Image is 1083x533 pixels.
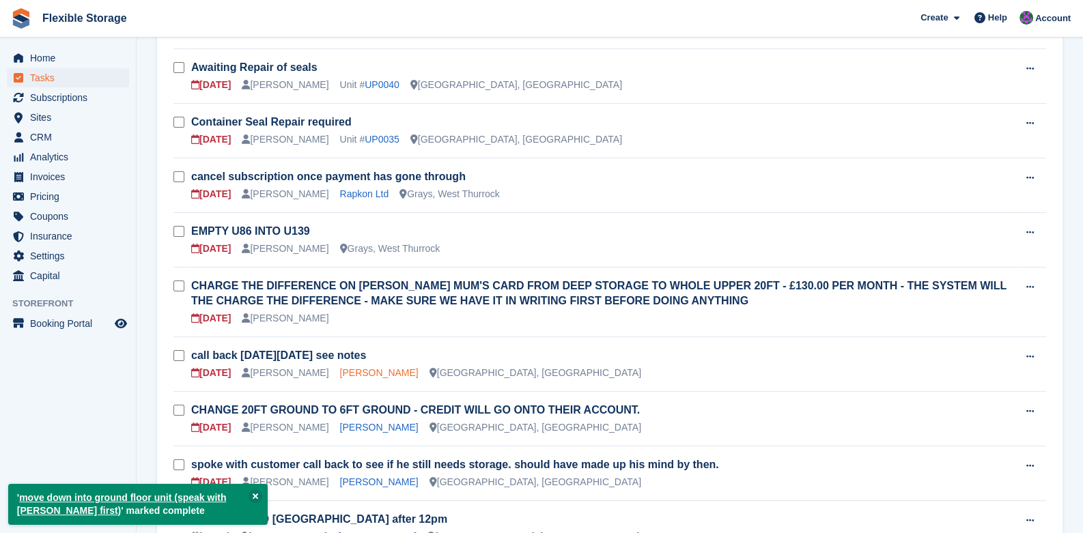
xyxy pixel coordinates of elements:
a: menu [7,68,129,87]
span: Booking Portal [30,314,112,333]
span: Storefront [12,297,136,311]
img: stora-icon-8386f47178a22dfd0bd8f6a31ec36ba5ce8667c1dd55bd0f319d3a0aa187defe.svg [11,8,31,29]
a: Preview store [113,315,129,332]
a: [PERSON_NAME] [340,367,419,378]
a: menu [7,246,129,265]
div: [PERSON_NAME] [242,311,328,326]
a: meeting you @ [GEOGRAPHIC_DATA] after 12pm [191,513,447,525]
span: Create [920,11,948,25]
a: Flexible Storage [37,7,132,29]
span: Settings [30,246,112,265]
span: Home [30,48,112,68]
div: [DATE] [191,311,231,326]
div: [DATE] [191,187,231,201]
span: Subscriptions [30,88,112,107]
a: Container Seal Repair required [191,116,352,128]
a: Awaiting Repair of seals [191,61,318,73]
div: Unit # [340,132,399,147]
a: CHANGE 20FT GROUND TO 6FT GROUND - CREDIT WILL GO ONTO THEIR ACCOUNT. [191,404,640,416]
a: [PERSON_NAME] [340,476,419,487]
span: Account [1035,12,1071,25]
div: [PERSON_NAME] [242,187,328,201]
span: Tasks [30,68,112,87]
div: [GEOGRAPHIC_DATA], [GEOGRAPHIC_DATA] [430,366,641,380]
div: [PERSON_NAME] [242,420,328,435]
a: menu [7,207,129,226]
a: menu [7,227,129,246]
a: menu [7,147,129,167]
span: Analytics [30,147,112,167]
a: menu [7,128,129,147]
div: [PERSON_NAME] [242,78,328,92]
span: Capital [30,266,112,285]
div: [DATE] [191,366,231,380]
img: Daniel Douglas [1019,11,1033,25]
a: Rapkon Ltd [340,188,389,199]
div: Grays, West Thurrock [399,187,500,201]
div: [GEOGRAPHIC_DATA], [GEOGRAPHIC_DATA] [410,78,622,92]
a: UP0040 [365,79,399,90]
div: [GEOGRAPHIC_DATA], [GEOGRAPHIC_DATA] [430,420,641,435]
div: [DATE] [191,242,231,256]
div: [GEOGRAPHIC_DATA], [GEOGRAPHIC_DATA] [410,132,622,147]
a: menu [7,48,129,68]
a: menu [7,266,129,285]
div: [PERSON_NAME] [242,475,328,489]
div: [PERSON_NAME] [242,366,328,380]
div: [DATE] [191,78,231,92]
a: move down into ground floor unit (speak with [PERSON_NAME] first) [17,492,227,516]
a: menu [7,167,129,186]
span: Insurance [30,227,112,246]
div: [PERSON_NAME] [242,242,328,256]
a: menu [7,314,129,333]
a: menu [7,108,129,127]
span: Pricing [30,187,112,206]
span: Coupons [30,207,112,226]
div: [DATE] [191,420,231,435]
span: Invoices [30,167,112,186]
a: [PERSON_NAME] [340,422,419,433]
span: Sites [30,108,112,127]
div: [PERSON_NAME] [242,132,328,147]
a: CHARGE THE DIFFERENCE ON [PERSON_NAME] MUM'S CARD FROM DEEP STORAGE TO WHOLE UPPER 20FT - £130.00... [191,280,1007,306]
span: Help [988,11,1007,25]
div: Unit # [340,78,399,92]
a: UP0035 [365,134,399,145]
p: ' ' marked complete [8,484,268,525]
a: call back [DATE][DATE] see notes [191,349,366,361]
div: [DATE] [191,132,231,147]
div: [DATE] [191,475,231,489]
div: [GEOGRAPHIC_DATA], [GEOGRAPHIC_DATA] [430,475,641,489]
a: menu [7,88,129,107]
a: EMPTY U86 INTO U139 [191,225,310,237]
span: CRM [30,128,112,147]
a: cancel subscription once payment has gone through [191,171,466,182]
div: Grays, West Thurrock [340,242,440,256]
a: menu [7,187,129,206]
a: spoke with customer call back to see if he still needs storage. should have made up his mind by t... [191,459,719,470]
